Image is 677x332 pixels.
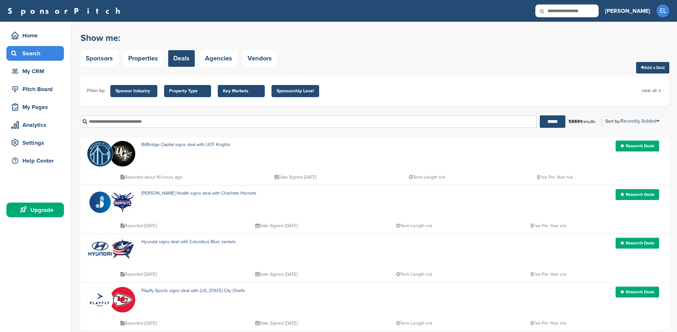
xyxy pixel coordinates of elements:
[616,141,659,151] a: Research Deals
[657,4,669,17] span: EL
[10,155,64,166] div: Help Center
[531,222,566,230] p: Fee Per Year n/a
[6,64,64,79] a: My CRM
[87,287,113,313] img: P2pgsm4u 400x400
[6,203,64,217] a: Upgrade
[409,173,445,181] p: Term Length n/a
[255,270,297,278] p: Date Signed [DATE]
[605,6,650,15] h3: [PERSON_NAME]
[605,4,650,18] a: [PERSON_NAME]
[121,222,157,230] p: Reported [DATE]
[10,137,64,149] div: Settings
[87,87,105,94] li: Filter by:
[121,319,157,327] p: Reported [DATE]
[277,88,314,95] span: Sponsorship Level
[10,30,64,41] div: Home
[531,270,566,278] p: Fee Per Year n/a
[6,153,64,168] a: Help Center
[10,48,64,59] div: Search
[110,238,135,260] img: Open uri20141112 64162 6w5wq4?1415811489
[274,173,317,181] p: Date Signed [DATE]
[605,119,659,124] div: Sort by:
[636,62,669,73] a: Add a Deal
[6,28,64,43] a: Home
[620,118,659,124] a: Recently Added
[110,141,135,166] img: Tardm8ao 400x400
[123,50,163,67] a: Properties
[141,288,245,293] a: Playfly Sports signs deal with [US_STATE] City Chiefs
[87,189,113,215] img: Cap rx logo
[642,87,661,94] a: clear all×
[10,101,64,113] div: My Pages
[141,239,236,244] a: Hyundai signs deal with Columbus Blue Jackets
[87,141,113,166] img: Vytwwxfl 400x400
[141,142,231,147] a: BitBridge Capital signs deal with UCF Knights
[396,270,432,278] p: Term Length n/a
[6,118,64,132] a: Analytics
[121,173,182,181] p: Reported about 16 hours ago
[81,50,118,67] a: Sponsors
[6,135,64,150] a: Settings
[255,222,297,230] p: Date Signed [DATE]
[396,319,432,327] p: Term Length n/a
[255,319,297,327] p: Date Signed [DATE]
[10,204,64,216] div: Upgrade
[616,287,659,297] a: Research Deals
[87,240,113,257] img: Screen shot 2016 08 15 at 1.23.01 pm
[651,306,672,327] iframe: Button to launch messaging window
[8,7,124,15] a: SponsorPitch
[531,319,566,327] p: Fee Per Year n/a
[169,88,206,95] span: Property Type
[223,88,260,95] span: Key Markets
[168,50,195,67] a: Deals
[658,87,661,94] span: ×
[6,100,64,114] a: My Pages
[569,119,582,124] b: 59691
[616,238,659,249] a: Research Deals
[565,116,599,127] div: results
[10,119,64,131] div: Analytics
[6,82,64,97] a: Pitch Board
[110,189,135,214] img: Open uri20141112 64162 gkv2an?1415811476
[6,46,64,61] a: Search
[616,189,659,200] a: Research Deals
[115,88,152,95] span: Sponsor Industry
[10,83,64,95] div: Pitch Board
[242,50,277,67] a: Vendors
[110,287,135,313] img: Tbqh4hox 400x400
[81,32,277,44] h2: Show me:
[121,270,157,278] p: Reported [DATE]
[396,222,432,230] p: Term Length n/a
[10,66,64,77] div: My CRM
[200,50,237,67] a: Agencies
[537,173,572,181] p: Fee Per Year n/a
[141,190,256,196] a: [PERSON_NAME] Health signs deal with Charlotte Hornets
